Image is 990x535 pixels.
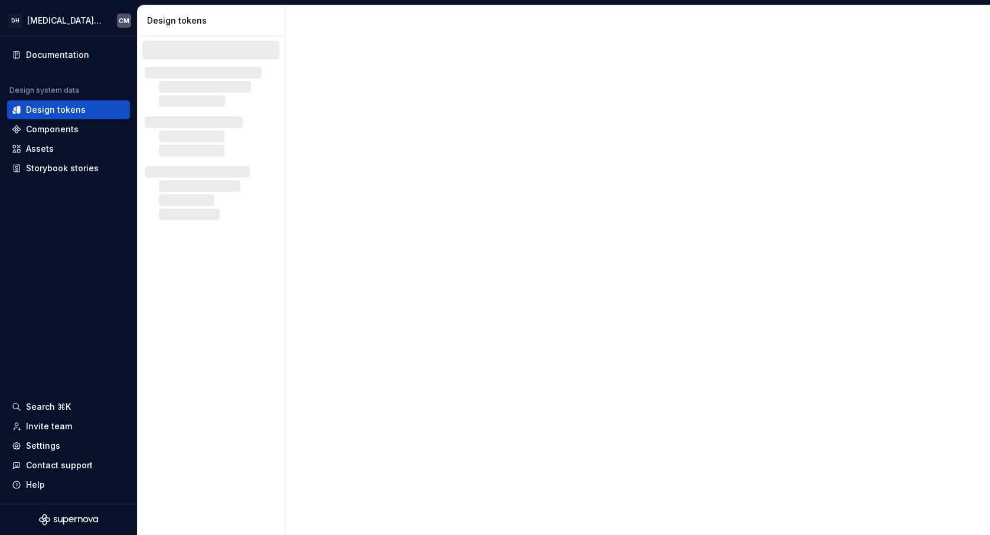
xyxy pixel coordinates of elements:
button: Help [7,475,130,494]
div: Design tokens [26,104,86,116]
div: Help [26,479,45,491]
a: Invite team [7,417,130,436]
a: Design tokens [7,100,130,119]
a: Storybook stories [7,159,130,178]
div: Search ⌘K [26,401,71,413]
div: Documentation [26,49,89,61]
div: DH [8,14,22,28]
a: Settings [7,436,130,455]
button: DH[MEDICAL_DATA] Design SystemCM [2,8,135,33]
button: Contact support [7,456,130,475]
a: Assets [7,139,130,158]
div: Storybook stories [26,162,99,174]
div: Design system data [9,86,79,95]
div: CM [119,16,129,25]
div: Invite team [26,420,72,432]
a: Documentation [7,45,130,64]
svg: Supernova Logo [39,514,98,526]
div: Assets [26,143,54,155]
div: Settings [26,440,60,452]
div: Contact support [26,459,93,471]
button: Search ⌘K [7,397,130,416]
a: Components [7,120,130,139]
div: Design tokens [147,15,280,27]
div: Components [26,123,79,135]
div: [MEDICAL_DATA] Design System [27,15,103,27]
